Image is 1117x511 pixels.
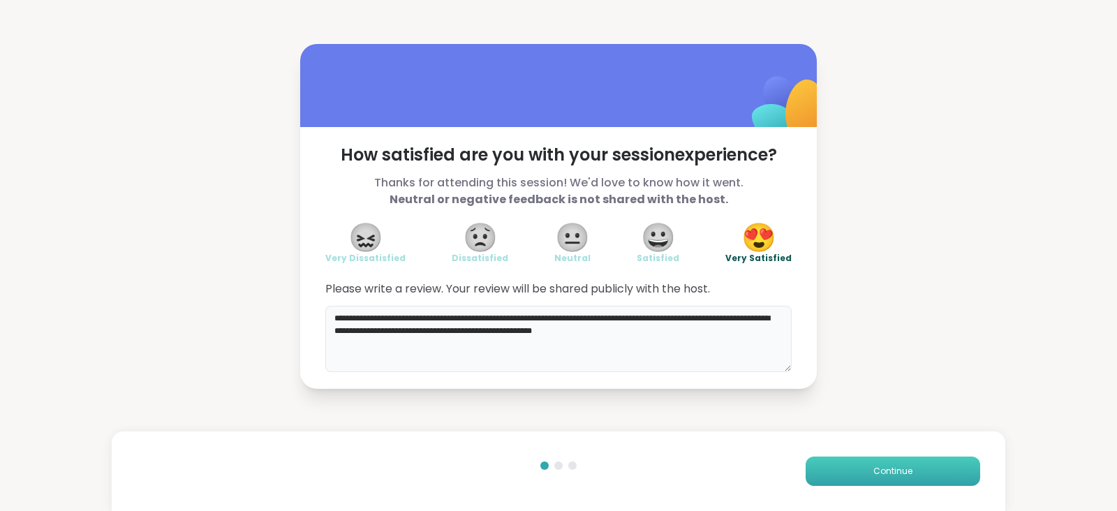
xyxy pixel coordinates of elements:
button: Continue [806,457,980,486]
span: Please write a review. Your review will be shared publicly with the host. [325,281,792,297]
span: Continue [873,465,912,477]
span: Neutral [554,253,591,264]
b: Neutral or negative feedback is not shared with the host. [390,191,728,207]
span: Very Dissatisfied [325,253,406,264]
span: Dissatisfied [452,253,508,264]
span: Thanks for attending this session! We'd love to know how it went. [325,175,792,208]
span: 😖 [348,225,383,250]
span: How satisfied are you with your session experience? [325,144,792,166]
span: 😀 [641,225,676,250]
img: ShareWell Logomark [719,40,858,179]
span: 😐 [555,225,590,250]
span: Satisfied [637,253,679,264]
span: 😟 [463,225,498,250]
span: 😍 [741,225,776,250]
span: Very Satisfied [725,253,792,264]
